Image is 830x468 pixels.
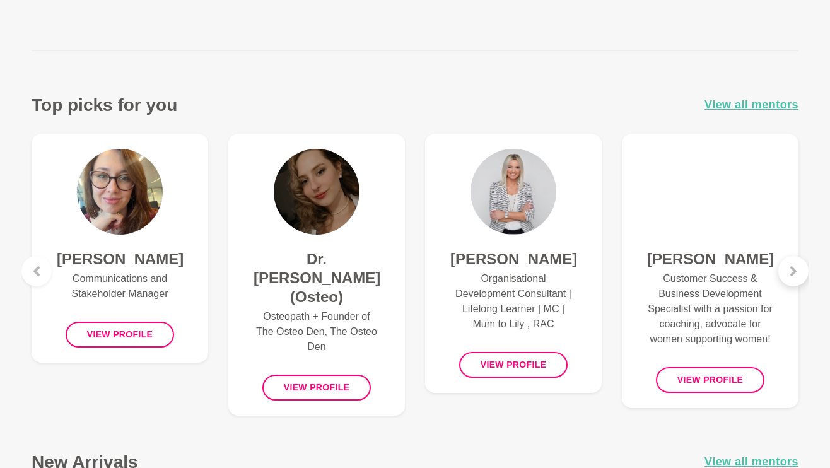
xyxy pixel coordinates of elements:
button: View profile [262,375,371,401]
h4: [PERSON_NAME] [450,250,576,269]
a: View all mentors [704,96,798,114]
img: Kate Vertsonis [667,149,753,235]
p: Organisational Development Consultant | Lifelong Learner | MC | Mum to Lily , RAC [450,271,576,332]
p: Osteopath + Founder of The Osteo Den, The Osteo Den [254,309,380,354]
p: Communications and Stakeholder Manager [57,271,183,301]
a: Courtney McCloud[PERSON_NAME]Communications and Stakeholder ManagerView profile [32,134,208,363]
a: Dr. Anastasiya Ovechkin (Osteo)Dr. [PERSON_NAME] (Osteo)Osteopath + Founder of The Osteo Den, The... [228,134,405,416]
button: View profile [656,367,765,393]
img: Courtney McCloud [77,149,163,235]
p: Customer Success & Business Development Specialist with a passion for coaching, advocate for wome... [647,271,773,347]
button: View profile [459,352,568,378]
img: Dr. Anastasiya Ovechkin (Osteo) [274,149,359,235]
h3: Top picks for you [32,94,177,116]
a: Hayley Scott[PERSON_NAME]Organisational Development Consultant | Lifelong Learner | MC | Mum to L... [425,134,602,393]
h4: [PERSON_NAME] [647,250,773,269]
h4: Dr. [PERSON_NAME] (Osteo) [254,250,380,307]
h4: [PERSON_NAME] [57,250,183,269]
a: Kate Vertsonis[PERSON_NAME]Customer Success & Business Development Specialist with a passion for ... [622,134,798,408]
img: Hayley Scott [471,149,556,235]
button: View profile [66,322,175,348]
